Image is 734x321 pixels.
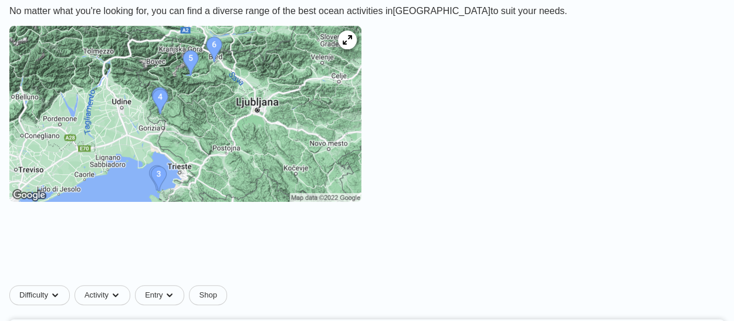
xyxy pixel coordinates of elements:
span: Entry [145,290,163,300]
a: Shop [189,285,226,305]
img: Slovenia dive site map [9,26,361,202]
img: dropdown caret [165,290,174,300]
img: dropdown caret [50,290,60,300]
span: Activity [84,290,109,300]
button: Entrydropdown caret [135,285,189,305]
button: Activitydropdown caret [75,285,135,305]
span: Difficulty [19,290,48,300]
img: dropdown caret [111,290,120,300]
button: Difficultydropdown caret [9,285,75,305]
